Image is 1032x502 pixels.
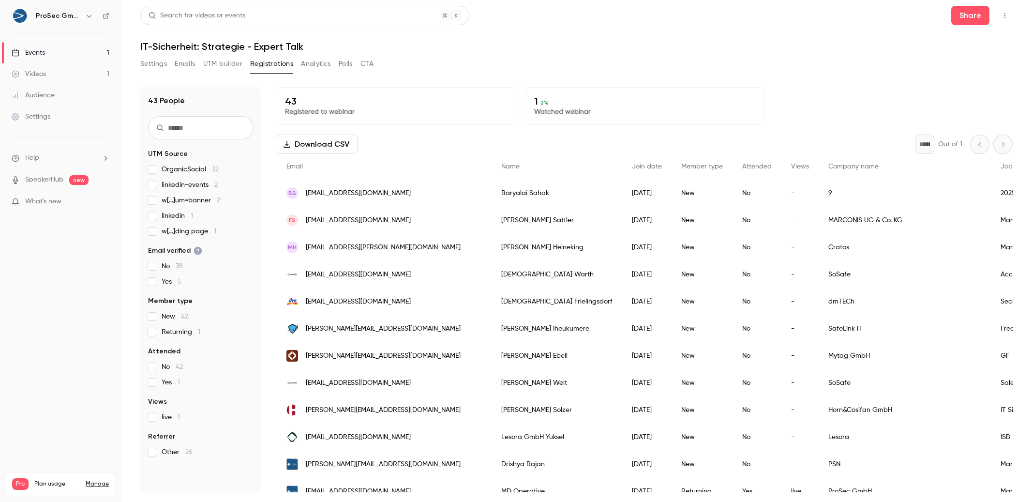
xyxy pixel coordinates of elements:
[733,369,781,396] div: No
[672,234,733,261] div: New
[214,182,218,188] span: 2
[34,480,80,488] span: Plan usage
[733,424,781,451] div: No
[534,107,755,117] p: Watched webinar
[938,139,962,149] p: Out of 1
[306,270,411,280] span: [EMAIL_ADDRESS][DOMAIN_NAME]
[622,369,672,396] div: [DATE]
[492,180,622,207] div: Baryalai Sahak
[733,288,781,315] div: No
[289,216,296,225] span: FS
[672,342,733,369] div: New
[162,412,180,422] span: live
[501,163,520,170] span: Name
[306,432,411,442] span: [EMAIL_ADDRESS][DOMAIN_NAME]
[286,269,298,280] img: sosafe.de
[162,165,219,174] span: OrganicSocial
[492,342,622,369] div: [PERSON_NAME] Ebell
[12,91,55,100] div: Audience
[162,312,188,321] span: New
[733,342,781,369] div: No
[162,227,216,236] span: w[…]ding page
[162,180,218,190] span: linkedin-events
[288,243,297,252] span: MH
[306,215,411,226] span: [EMAIL_ADDRESS][DOMAIN_NAME]
[140,56,167,72] button: Settings
[622,451,672,478] div: [DATE]
[781,451,819,478] div: -
[86,480,109,488] a: Manage
[25,175,63,185] a: SpeakerHub
[148,432,175,441] span: Referrer
[951,6,989,25] button: Share
[306,459,461,470] span: [PERSON_NAME][EMAIL_ADDRESS][DOMAIN_NAME]
[12,69,46,79] div: Videos
[212,166,219,173] span: 32
[162,327,200,337] span: Returning
[306,188,411,198] span: [EMAIL_ADDRESS][DOMAIN_NAME]
[828,163,879,170] span: Company name
[492,451,622,478] div: Drishya Rajan
[733,396,781,424] div: No
[781,369,819,396] div: -
[198,329,200,335] span: 1
[149,11,245,21] div: Search for videos or events
[622,288,672,315] div: [DATE]
[25,197,61,207] span: What's new
[622,342,672,369] div: [DATE]
[622,234,672,261] div: [DATE]
[285,107,506,117] p: Registered to webinar
[12,478,29,490] span: Pro
[622,261,672,288] div: [DATE]
[286,377,298,389] img: sosafe.de
[162,261,183,271] span: No
[301,56,331,72] button: Analytics
[819,180,991,207] div: 9
[277,135,358,154] button: Download CSV
[492,424,622,451] div: Lesora GmbH Yüksel
[140,41,1013,52] h1: IT-Sicherheit: Strategie - Expert Talk
[733,207,781,234] div: No
[306,378,411,388] span: [EMAIL_ADDRESS][DOMAIN_NAME]
[681,163,723,170] span: Member type
[185,449,193,456] span: 26
[622,396,672,424] div: [DATE]
[733,315,781,342] div: No
[250,56,293,72] button: Registrations
[148,149,188,159] span: UTM Source
[622,424,672,451] div: [DATE]
[672,207,733,234] div: New
[733,180,781,207] div: No
[733,261,781,288] div: No
[306,297,411,307] span: [EMAIL_ADDRESS][DOMAIN_NAME]
[819,207,991,234] div: MARCONIS UG & Co. KG
[360,56,374,72] button: CTA
[819,288,991,315] div: dmTECh
[286,404,298,416] img: horn-cosifan.de
[148,246,202,256] span: Email verified
[733,451,781,478] div: No
[175,56,195,72] button: Emails
[306,487,411,497] span: [EMAIL_ADDRESS][DOMAIN_NAME]
[492,369,622,396] div: [PERSON_NAME] Welt
[819,424,991,451] div: Lesora
[781,315,819,342] div: -
[781,288,819,315] div: -
[214,228,216,235] span: 1
[819,261,991,288] div: SoSafe
[672,396,733,424] div: New
[672,424,733,451] div: New
[781,424,819,451] div: -
[285,95,506,107] p: 43
[306,243,461,253] span: [EMAIL_ADDRESS][PERSON_NAME][DOMAIN_NAME]
[781,261,819,288] div: -
[781,207,819,234] div: -
[492,261,622,288] div: [DEMOGRAPHIC_DATA] Warth
[162,196,220,205] span: w[…]um=banner
[672,261,733,288] div: New
[148,149,254,457] section: facet-groups
[306,351,461,361] span: [PERSON_NAME][EMAIL_ADDRESS][DOMAIN_NAME]
[819,396,991,424] div: Horn&Cosifan GmbH
[148,95,185,106] h1: 43 People
[69,175,89,185] span: new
